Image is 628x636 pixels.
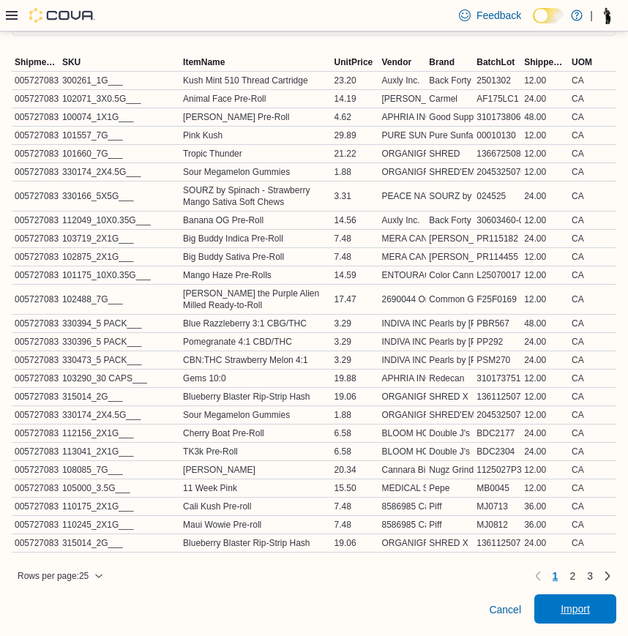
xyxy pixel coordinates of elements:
div: CA [569,479,616,497]
div: 36.00 [521,498,569,515]
div: 20453250708 [474,163,521,181]
div: 005727083 [12,388,59,405]
div: Mango Haze Pre-Rolls [180,266,332,284]
div: 005727083 [12,370,59,387]
div: Carmel [426,90,474,108]
div: CA [569,498,616,515]
div: 112049_10X0.35G___ [59,212,180,229]
div: CA [569,406,616,424]
div: BLOOM HOUSE CANNABIS CO INC. [378,424,426,442]
div: 005727083 [12,516,59,534]
div: 6.58 [332,443,379,460]
div: SOURZ by Spinach - Strawberry Mango Sativa Soft Chews [180,182,332,211]
div: 1.88 [332,163,379,181]
div: 105000_3.5G___ [59,479,180,497]
div: PP292 [474,333,521,351]
div: CA [569,145,616,162]
div: PURE SUNFARMS CANADA CORP. [378,127,426,144]
div: 19.88 [332,370,379,387]
div: 13611250725 [474,388,521,405]
div: Piff [426,498,474,515]
div: CA [569,266,616,284]
span: 1 [553,569,558,583]
div: 8586985 Canada Corp - Will Cannabis Group [378,516,426,534]
div: Back Forty [426,72,474,89]
div: 005727083 [12,212,59,229]
div: Cali Kush Pre-roll [180,498,332,515]
div: 005727083 [12,406,59,424]
p: | [590,7,593,24]
div: MJ0713 [474,498,521,515]
div: 21.22 [332,145,379,162]
div: AF175LC1 [474,90,521,108]
div: 19.06 [332,534,379,552]
div: 2501302 [474,72,521,89]
div: 005727083 [12,424,59,442]
div: 024525 [474,187,521,205]
div: Cannara Biotech ([GEOGRAPHIC_DATA]) Inc. [378,461,426,479]
div: PBR567 [474,315,521,332]
div: INDIVA INC. [378,351,426,369]
div: CA [569,388,616,405]
span: ShipmentID [15,56,56,68]
div: Double J's [426,443,474,460]
div: 24.00 [521,351,569,369]
div: CA [569,248,616,266]
button: Vendor [378,53,426,71]
div: CA [569,212,616,229]
div: 330473_5 PACK___ [59,351,180,369]
nav: Pagination for table: MemoryTable from EuiInMemoryTable [529,564,616,588]
div: 330394_5 PACK___ [59,315,180,332]
div: 12.00 [521,248,569,266]
div: 101175_10X0.35G___ [59,266,180,284]
div: CA [569,424,616,442]
div: 20453250708 [474,406,521,424]
div: 005727083 [12,187,59,205]
div: CA [569,370,616,387]
div: 101557_7G___ [59,127,180,144]
div: 113041_2X1G___ [59,443,180,460]
div: CA [569,333,616,351]
button: ItemName [180,53,332,71]
div: Kush Mint 510 Thread Cartridge [180,72,332,89]
div: Big Buddy Sativa Pre-Roll [180,248,332,266]
div: 330396_5 PACK___ [59,333,180,351]
span: Rows per page : 25 [18,570,89,582]
div: 103719_2X1G___ [59,230,180,247]
div: 7.48 [332,516,379,534]
div: 3.29 [332,351,379,369]
div: 48.00 [521,315,569,332]
div: CA [569,291,616,308]
div: [PERSON_NAME] Pre-Roll [180,108,332,126]
div: 102488_7G___ [59,291,180,308]
div: 14.19 [332,90,379,108]
button: UnitPrice [332,53,379,71]
div: MJ0812 [474,516,521,534]
div: 112156_2X1G___ [59,424,180,442]
div: 005727083 [12,127,59,144]
img: Cova [29,8,95,23]
span: SKU [62,56,81,68]
div: 24.00 [521,443,569,460]
div: 005727083 [12,443,59,460]
div: 330174_2X4.5G___ [59,406,180,424]
div: 005727083 [12,145,59,162]
div: [PERSON_NAME] [426,248,474,266]
div: CA [569,516,616,534]
button: UOM [569,53,616,71]
div: Sour Megamelon Gummies [180,163,332,181]
span: ItemName [183,56,225,68]
div: 330174_2X4.5G___ [59,163,180,181]
div: 330166_5X5G___ [59,187,180,205]
button: SKU [59,53,180,71]
div: 3101737517 [474,370,521,387]
div: Pearls by [PERSON_NAME] [426,333,474,351]
div: INDIVA INC. [378,333,426,351]
input: Dark Mode [533,8,564,23]
div: 00010130 [474,127,521,144]
a: Page 3 of 3 [581,564,599,588]
span: Dark Mode [533,23,534,24]
div: 4.62 [332,108,379,126]
div: Pink Kush [180,127,332,144]
div: BLOOM HOUSE CANNABIS CO INC. [378,443,426,460]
